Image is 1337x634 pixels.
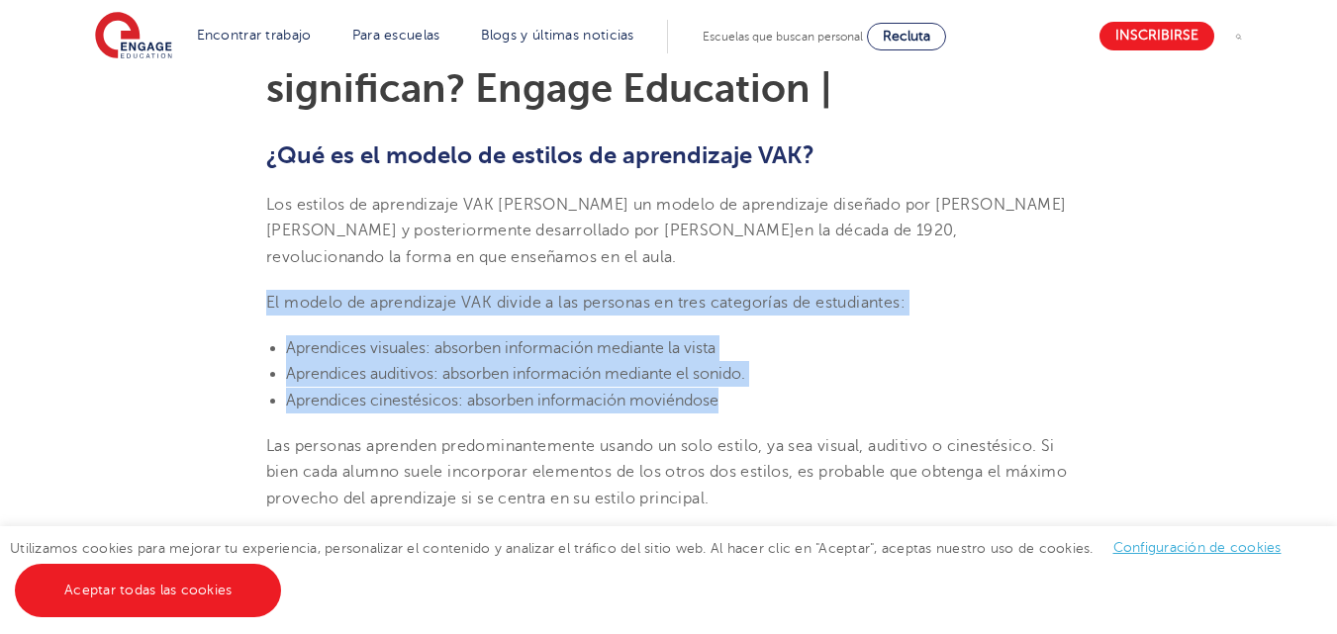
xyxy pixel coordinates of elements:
a: Aceptar todas las cookies [15,564,281,617]
font: Escuelas que buscan personal [703,30,863,44]
a: Configuración de cookies [1113,540,1282,555]
font: Aprendices cinestésicos: absorben información moviéndose [286,392,718,409]
font: Los estilos de aprendizaje VAK [PERSON_NAME] un modelo de aprendizaje diseñado por [PERSON_NAME] ... [266,196,1066,239]
font: Recluta [883,29,930,44]
font: Utilizamos cookies para mejorar tu experiencia, personalizar el contenido y analizar el tráfico d... [10,541,1094,556]
img: Educación comprometida [95,12,172,61]
a: Para escuelas [352,28,440,43]
font: ¿Qué es el modelo de estilos de aprendizaje VAK? [266,141,814,169]
font: en la década de 1920, revolucionando la forma en que enseñamos en el aula [266,222,958,265]
font: Inscribirse [1115,29,1198,44]
a: Encontrar trabajo [197,28,312,43]
a: Blogs y últimas noticias [481,28,634,43]
a: Recluta [867,23,946,50]
font: Aprendices visuales: absorben información mediante la vista [286,339,716,357]
a: Inscribirse [1099,22,1214,50]
font: . [672,248,676,266]
font: El modelo de aprendizaje VAK divide a las personas en tres categorías de estudiantes: [266,294,906,312]
font: Aprendices auditivos: absorben información mediante el sonido. [286,365,745,383]
font: Las personas aprenden predominantemente usando un solo estilo, ya sea visual, auditivo o cinestés... [266,437,1067,507]
font: Aceptar todas las cookies [64,583,232,597]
